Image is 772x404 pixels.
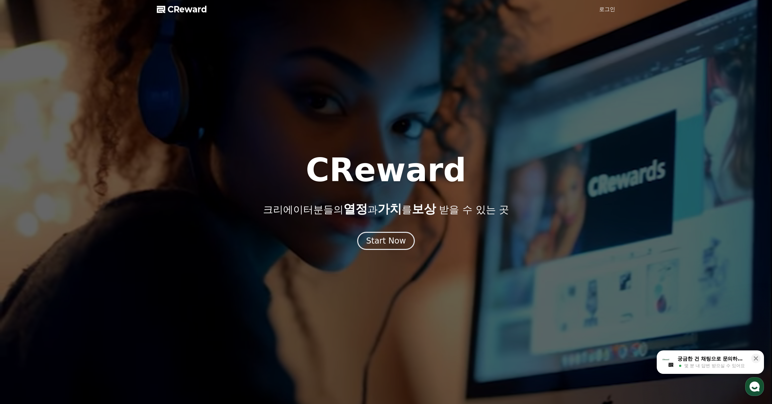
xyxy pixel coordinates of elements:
[104,222,112,228] span: 설정
[263,202,509,216] p: 크리에이터분들의 과 를 받을 수 있는 곳
[168,4,207,15] span: CReward
[366,235,406,246] div: Start Now
[412,202,436,216] span: 보상
[61,223,69,228] span: 대화
[306,154,466,186] h1: CReward
[357,239,415,245] a: Start Now
[357,232,415,250] button: Start Now
[378,202,402,216] span: 가치
[44,212,86,229] a: 대화
[21,222,25,228] span: 홈
[343,202,368,216] span: 열정
[2,212,44,229] a: 홈
[86,212,129,229] a: 설정
[157,4,207,15] a: CReward
[599,5,615,13] a: 로그인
